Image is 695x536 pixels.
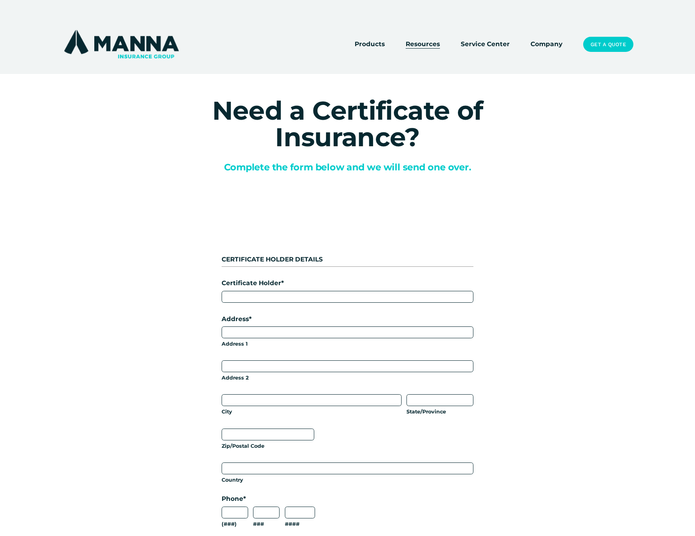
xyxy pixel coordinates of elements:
[253,507,280,518] input: ###
[222,374,473,382] span: Address 2
[222,326,473,338] input: Address 1
[222,255,473,265] div: CERTIFICATE HOLDER DETAILS
[222,340,473,348] span: Address 1
[406,408,473,416] span: State/Province
[583,37,633,52] a: Get a Quote
[253,520,280,528] span: ###
[224,161,471,173] span: Complete the form below and we will send one over.
[222,494,246,504] legend: Phone
[461,39,510,50] a: Service Center
[355,39,385,50] a: folder dropdown
[406,39,440,50] a: folder dropdown
[222,507,248,518] input: (###)
[222,429,314,440] input: Zip/Postal Code
[222,360,473,372] input: Address 2
[222,408,402,416] span: City
[406,394,473,406] input: State/Province
[222,462,473,474] input: Country
[222,442,314,450] span: Zip/Postal Code
[222,314,252,324] legend: Address
[355,39,385,49] span: Products
[62,28,181,60] img: Manna Insurance Group
[222,520,248,528] span: (###)
[222,476,473,484] span: Country
[285,520,315,528] span: ####
[285,507,315,518] input: ####
[158,97,537,150] h1: Need a Certificate of Insurance?
[406,39,440,49] span: Resources
[222,278,473,288] label: Certificate Holder
[531,39,562,50] a: Company
[222,394,402,406] input: City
